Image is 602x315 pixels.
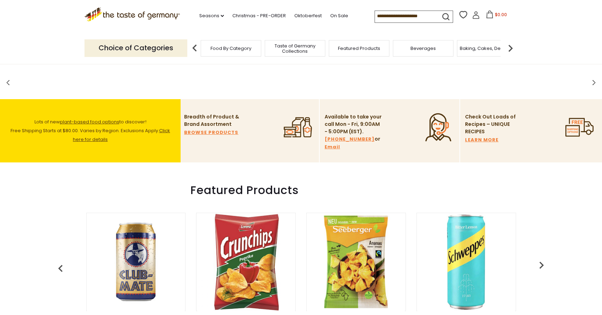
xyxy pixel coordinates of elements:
[325,113,383,151] p: Available to take your call Mon - Fri, 9:00AM - 5:00PM (EST). or
[534,258,548,272] img: previous arrow
[199,12,224,20] a: Seasons
[330,12,348,20] a: On Sale
[60,118,119,125] a: plant-based food options
[188,41,202,55] img: previous arrow
[267,43,323,54] a: Taste of Germany Collections
[87,213,185,311] img: Club Mate Energy Soft Drink with Yerba Mate Tea, 24 pack of 11.2 oz cans
[197,213,295,311] img: Lorenz Crunch Chips with Mild Paprika in Bag 5.3 oz - DEAL
[294,12,322,20] a: Oktoberfest
[184,129,238,136] a: BROWSE PRODUCTS
[338,46,380,51] a: Featured Products
[465,136,498,144] a: LEARN MORE
[11,118,170,143] span: Lots of new to discover! Free Shipping Starts at $80.00. Varies by Region. Exclusions Apply.
[465,113,516,135] p: Check Out Loads of Recipes – UNIQUE RECIPES
[84,39,187,57] p: Choice of Categories
[54,262,68,276] img: previous arrow
[503,41,518,55] img: next arrow
[211,46,251,51] a: Food By Category
[325,143,340,151] a: Email
[495,12,507,18] span: $0.00
[232,12,286,20] a: Christmas - PRE-ORDER
[417,213,515,311] img: Schweppes Bitter Lemon Soda in Can, 11.2 oz
[481,11,511,21] button: $0.00
[307,213,405,311] img: Seeberger Unsweetened Pineapple Chips, Natural Fruit Snack, 200g
[184,113,242,128] p: Breadth of Product & Brand Assortment
[410,46,436,51] a: Beverages
[460,46,514,51] a: Baking, Cakes, Desserts
[325,135,375,143] a: [PHONE_NUMBER]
